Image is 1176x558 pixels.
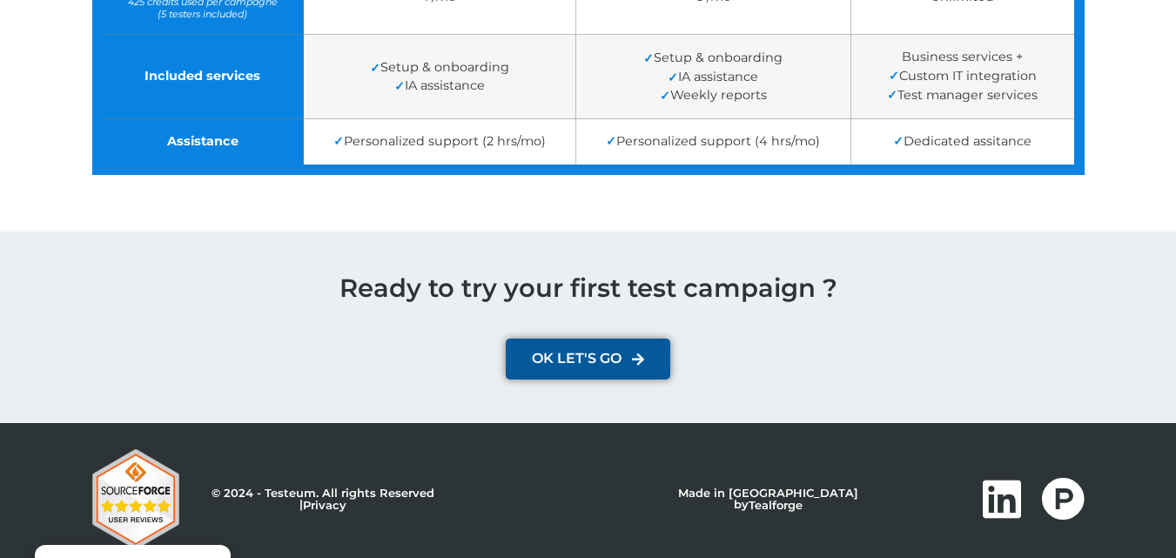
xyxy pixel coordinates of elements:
span: Test manager services [887,87,1038,103]
span: Business services + [902,49,1023,64]
span: ✓ [606,134,616,150]
td: Personalized support (4 hrs/mo) [576,119,850,171]
span: ✓ [394,79,405,95]
img: Testeum Reviews [92,449,179,549]
h1: Ready to try your first test campaign ? [92,275,1085,300]
span: ✓ [370,60,380,76]
span: OK LET'S GO [532,352,622,366]
span: Setup & onboarding [370,59,509,75]
span: Custom IT integration [889,68,1037,84]
span: ✓ [643,50,654,66]
span: Setup & onboarding [643,50,783,65]
span: IA assistance [394,77,485,93]
p: © 2024 - Testeum. All rights Reserved | [192,487,453,511]
a: Privacy [303,498,346,512]
span: ✓ [660,89,670,104]
span: ✓ [893,134,904,150]
span: ✓ [668,70,678,85]
a: OK LET'S GO [506,339,670,380]
span: ✓ [887,88,897,104]
p: Made in [GEOGRAPHIC_DATA] by [650,487,886,511]
td: Included services [97,34,304,118]
span: ✓ [889,68,899,84]
span: IA assistance [668,69,758,84]
a: Tealforge [749,498,803,512]
span: Weekly reports [660,87,767,103]
td: Personalized support (2 hrs/mo) [304,119,576,171]
td: Assistance [97,119,304,171]
span: ✓ [333,134,344,150]
td: Dedicated assitance [850,119,1079,171]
